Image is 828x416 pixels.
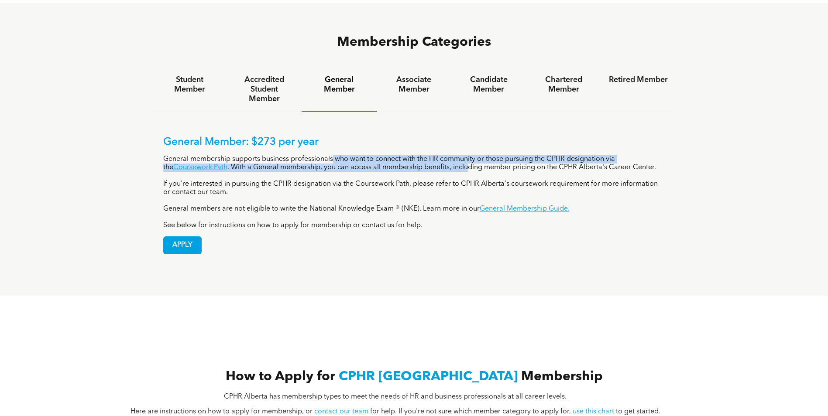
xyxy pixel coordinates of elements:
[314,408,368,415] a: contact our team
[226,370,335,383] span: How to Apply for
[163,205,665,213] p: General members are not eligible to write the National Knowledge Exam ® (NKE). Learn more in our
[616,408,660,415] span: to get started.
[521,370,603,383] span: Membership
[385,75,443,94] h4: Associate Member
[573,408,614,415] a: use this chart
[480,205,570,212] a: General Membership Guide.
[337,36,491,49] span: Membership Categories
[131,408,313,415] span: Here are instructions on how to apply for membership, or
[173,164,227,171] a: Coursework Path
[459,75,518,94] h4: Candidate Member
[164,237,201,254] span: APPLY
[224,393,567,400] span: CPHR Alberta has membership types to meet the needs of HR and business professionals at all caree...
[163,222,665,230] p: See below for instructions on how to apply for membership or contact us for help.
[309,75,368,94] h4: General Member
[163,236,202,254] a: APPLY
[534,75,593,94] h4: Chartered Member
[235,75,294,104] h4: Accredited Student Member
[609,75,668,85] h4: Retired Member
[163,155,665,172] p: General membership supports business professionals who want to connect with the HR community or t...
[339,370,518,383] span: CPHR [GEOGRAPHIC_DATA]
[163,136,665,149] p: General Member: $273 per year
[160,75,219,94] h4: Student Member
[163,180,665,197] p: If you're interested in pursuing the CPHR designation via the Coursework Path, please refer to CP...
[370,408,571,415] span: for help. If you're not sure which member category to apply for,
